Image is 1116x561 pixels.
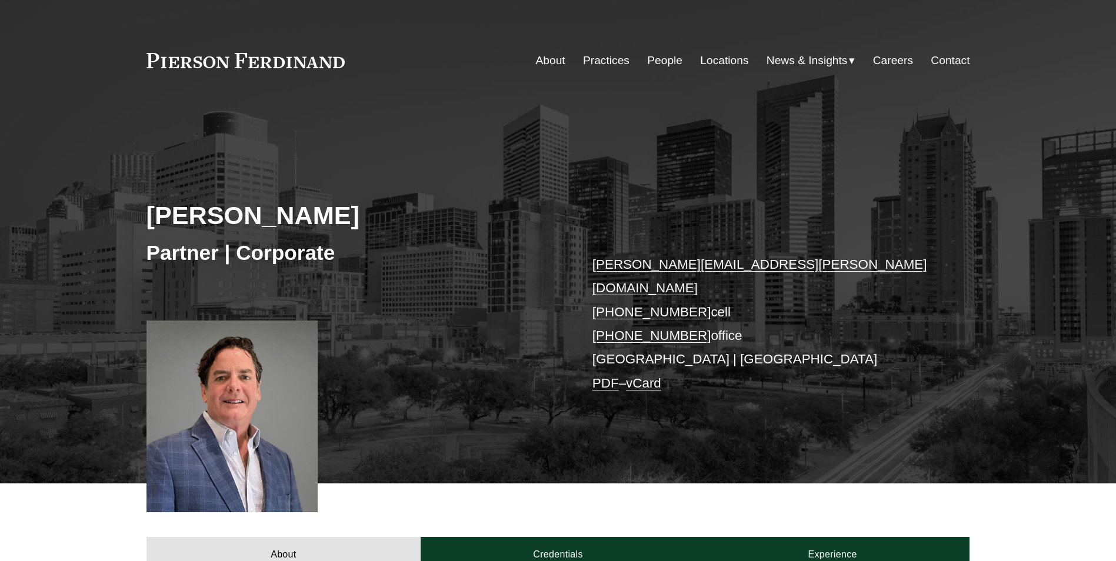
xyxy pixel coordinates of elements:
a: [PHONE_NUMBER] [592,305,711,319]
a: Practices [583,49,629,72]
a: [PERSON_NAME][EMAIL_ADDRESS][PERSON_NAME][DOMAIN_NAME] [592,257,927,295]
a: Contact [931,49,970,72]
span: News & Insights [767,51,848,71]
p: cell office [GEOGRAPHIC_DATA] | [GEOGRAPHIC_DATA] – [592,253,935,395]
a: Locations [700,49,748,72]
a: About [536,49,565,72]
a: [PHONE_NUMBER] [592,328,711,343]
a: Careers [873,49,913,72]
a: People [647,49,682,72]
a: vCard [626,376,661,390]
a: PDF [592,376,619,390]
h3: Partner | Corporate [146,240,558,266]
h2: [PERSON_NAME] [146,200,558,231]
a: folder dropdown [767,49,855,72]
